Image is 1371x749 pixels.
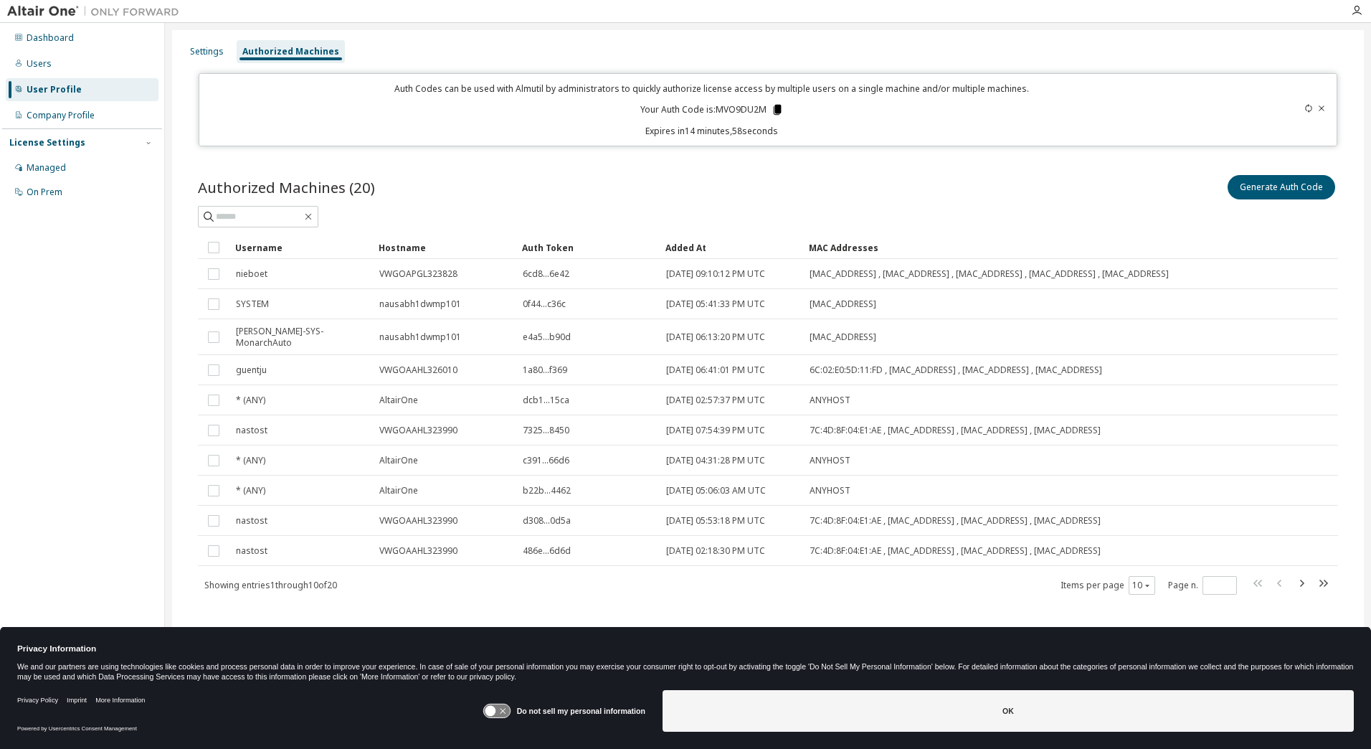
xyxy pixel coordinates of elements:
span: ANYHOST [810,485,850,496]
span: [PERSON_NAME]-SYS-MonarchAuto [236,326,366,349]
span: AltairOne [379,455,418,466]
span: ANYHOST [810,455,850,466]
span: guentju [236,364,267,376]
span: c391...66d6 [523,455,569,466]
span: AltairOne [379,485,418,496]
span: [DATE] 04:31:28 PM UTC [666,455,765,466]
span: d308...0d5a [523,515,571,527]
div: Settings [190,46,224,57]
span: [DATE] 02:18:30 PM UTC [666,545,765,557]
span: VWGOAAHL326010 [379,364,457,376]
span: 7C:4D:8F:04:E1:AE , [MAC_ADDRESS] , [MAC_ADDRESS] , [MAC_ADDRESS] [810,515,1101,527]
span: [DATE] 05:06:03 AM UTC [666,485,766,496]
span: Items per page [1061,576,1155,595]
span: * (ANY) [236,395,265,406]
span: nieboet [236,268,267,280]
span: [MAC_ADDRESS] [810,298,876,310]
span: nausabh1dwmp101 [379,331,461,343]
div: Dashboard [27,32,74,44]
span: Page n. [1168,576,1237,595]
span: Authorized Machines (20) [198,177,375,197]
span: [DATE] 05:41:33 PM UTC [666,298,765,310]
span: SYSTEM [236,298,269,310]
div: Users [27,58,52,70]
div: Company Profile [27,110,95,121]
div: MAC Addresses [809,236,1187,259]
span: [DATE] 07:54:39 PM UTC [666,425,765,436]
div: Hostname [379,236,511,259]
span: * (ANY) [236,455,265,466]
span: 0f44...c36c [523,298,566,310]
span: ANYHOST [810,395,850,406]
span: nausabh1dwmp101 [379,298,461,310]
button: Generate Auth Code [1228,175,1335,199]
span: [DATE] 06:41:01 PM UTC [666,364,765,376]
div: Username [235,236,367,259]
div: User Profile [27,84,82,95]
span: nastost [236,515,267,527]
span: VWGOAAHL323990 [379,425,457,436]
span: [MAC_ADDRESS] [810,331,876,343]
span: dcb1...15ca [523,395,569,406]
span: 7325...8450 [523,425,569,436]
span: [MAC_ADDRESS] , [MAC_ADDRESS] , [MAC_ADDRESS] , [MAC_ADDRESS] , [MAC_ADDRESS] [810,268,1169,280]
div: Auth Token [522,236,654,259]
span: [DATE] 06:13:20 PM UTC [666,331,765,343]
span: 486e...6d6d [523,545,571,557]
span: [DATE] 05:53:18 PM UTC [666,515,765,527]
span: nastost [236,425,267,436]
div: On Prem [27,187,62,198]
p: Expires in 14 minutes, 58 seconds [208,125,1217,137]
p: Auth Codes can be used with Almutil by administrators to quickly authorize license access by mult... [208,83,1217,95]
div: Authorized Machines [242,46,339,57]
img: Altair One [7,4,186,19]
span: 1a80...f369 [523,364,567,376]
span: VWGOAAHL323990 [379,545,457,557]
span: b22b...4462 [523,485,571,496]
span: 7C:4D:8F:04:E1:AE , [MAC_ADDRESS] , [MAC_ADDRESS] , [MAC_ADDRESS] [810,425,1101,436]
span: 7C:4D:8F:04:E1:AE , [MAC_ADDRESS] , [MAC_ADDRESS] , [MAC_ADDRESS] [810,545,1101,557]
span: 6C:02:E0:5D:11:FD , [MAC_ADDRESS] , [MAC_ADDRESS] , [MAC_ADDRESS] [810,364,1102,376]
div: Added At [665,236,797,259]
span: * (ANY) [236,485,265,496]
div: License Settings [9,137,85,149]
span: 6cd8...6e42 [523,268,569,280]
span: nastost [236,545,267,557]
span: Showing entries 1 through 10 of 20 [204,579,337,591]
p: Your Auth Code is: MVO9DU2M [640,103,784,116]
span: VWGOAPGL323828 [379,268,457,280]
span: AltairOne [379,395,418,406]
div: Managed [27,162,66,174]
span: [DATE] 09:10:12 PM UTC [666,268,765,280]
span: e4a5...b90d [523,331,571,343]
button: 10 [1132,580,1152,591]
span: [DATE] 02:57:37 PM UTC [666,395,765,406]
span: VWGOAAHL323990 [379,515,457,527]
